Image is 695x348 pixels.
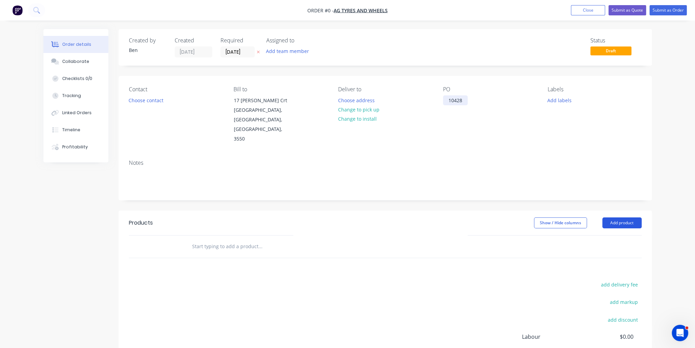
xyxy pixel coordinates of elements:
button: add discount [604,315,642,324]
button: Collaborate [43,53,108,70]
div: Notes [129,160,642,166]
button: Add labels [544,95,575,105]
button: Profitability [43,138,108,156]
div: Bill to [233,86,327,93]
button: Submit as Order [650,5,687,15]
div: Tracking [62,93,81,99]
button: Linked Orders [43,104,108,121]
div: Created by [129,37,166,44]
button: add markup [606,297,642,307]
button: Checklists 0/0 [43,70,108,87]
button: Add team member [266,46,313,56]
button: Change to pick up [334,105,383,114]
div: Contact [129,86,223,93]
div: Order details [62,41,91,48]
button: Timeline [43,121,108,138]
div: Collaborate [62,58,89,65]
button: Choose contact [125,95,167,105]
iframe: Intercom live chat [672,325,688,341]
div: PO [443,86,537,93]
button: Order details [43,36,108,53]
div: Created [175,37,212,44]
span: $0.00 [583,333,633,341]
img: Factory [12,5,23,15]
button: Tracking [43,87,108,104]
div: Timeline [62,127,80,133]
button: add delivery fee [598,280,642,289]
div: Ben [129,46,166,54]
button: Submit as Quote [609,5,646,15]
button: Add product [602,217,642,228]
button: Add team member [262,46,312,56]
button: Change to install [334,114,380,123]
div: 17 [PERSON_NAME] Crt [234,96,291,105]
div: Checklists 0/0 [62,76,92,82]
span: Order #0 - [307,7,334,14]
div: Linked Orders [62,110,92,116]
input: Start typing to add a product... [192,240,329,253]
div: Status [590,37,642,44]
span: Draft [590,46,631,55]
div: 17 [PERSON_NAME] Crt[GEOGRAPHIC_DATA], [GEOGRAPHIC_DATA], [GEOGRAPHIC_DATA], 3550 [228,95,296,144]
button: Choose address [334,95,378,105]
div: Deliver to [338,86,432,93]
button: Show / Hide columns [534,217,587,228]
div: 10428 [443,95,468,105]
div: Labels [548,86,641,93]
div: Required [220,37,258,44]
div: Products [129,219,153,227]
div: Assigned to [266,37,335,44]
button: Close [571,5,605,15]
a: AG Tyres and Wheels [334,7,388,14]
div: [GEOGRAPHIC_DATA], [GEOGRAPHIC_DATA], [GEOGRAPHIC_DATA], 3550 [234,105,291,144]
div: Profitability [62,144,88,150]
span: Labour [522,333,583,341]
